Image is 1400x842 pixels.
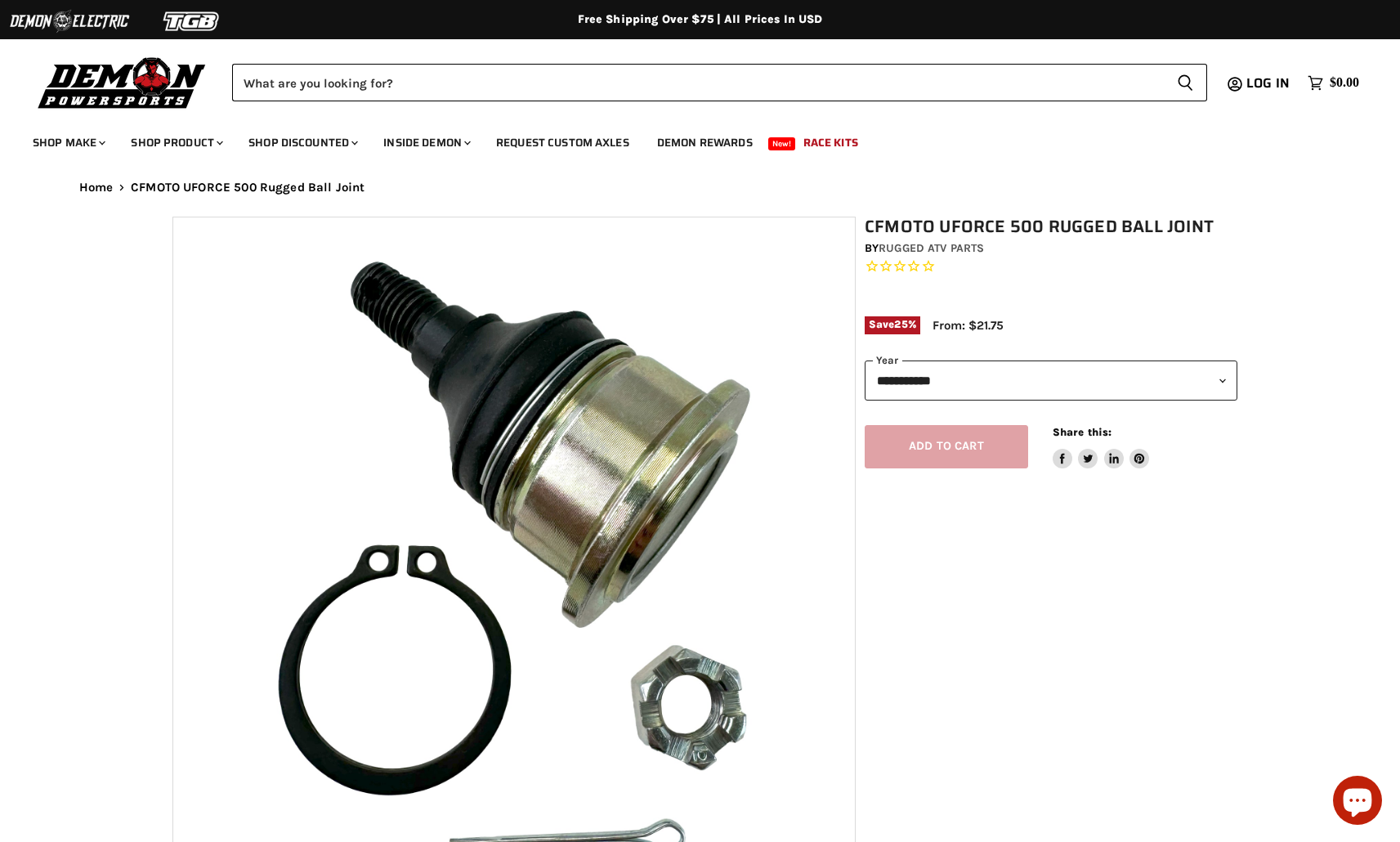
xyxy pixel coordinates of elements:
[645,126,765,159] a: Demon Rewards
[236,126,368,159] a: Shop Discounted
[47,181,1354,195] nav: Breadcrumbs
[894,318,907,330] span: 25
[1053,425,1150,468] aside: Share this:
[1299,71,1367,95] a: $0.00
[47,12,1354,27] div: Free Shipping Over $75 | All Prices In USD
[791,126,870,159] a: Race Kits
[933,318,1004,333] span: From: $21.75
[865,361,1237,401] select: year
[131,181,365,195] span: CFMOTO UFORCE 500 Rugged Ball Joint
[371,126,481,159] a: Inside Demon
[1164,64,1207,101] button: Search
[232,64,1207,101] form: Product
[1239,76,1299,91] a: Log in
[865,258,1237,275] span: Rated 0.0 out of 5 stars 0 reviews
[232,64,1164,101] input: Search
[768,137,796,150] span: New!
[1330,75,1359,91] span: $0.00
[1328,776,1387,829] inbox-online-store-chat: Shopify online store chat
[865,217,1237,237] h1: CFMOTO UFORCE 500 Rugged Ball Joint
[484,126,642,159] a: Request Custom Axles
[20,119,1355,159] ul: Main menu
[119,126,233,159] a: Shop Product
[79,181,114,195] a: Home
[20,126,115,159] a: Shop Make
[33,53,212,111] img: Demon Powersports
[865,240,1237,258] div: by
[865,316,920,334] span: Save %
[131,6,253,37] img: TGB Logo 2
[1246,73,1290,93] span: Log in
[1053,426,1112,438] span: Share this:
[8,6,131,37] img: Demon Electric Logo 2
[879,241,984,255] a: Rugged ATV Parts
